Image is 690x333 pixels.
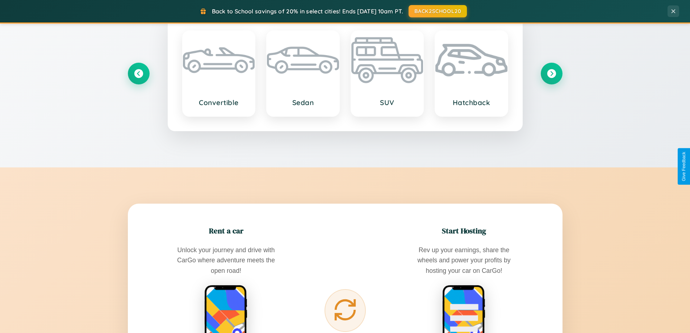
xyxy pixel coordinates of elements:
p: Rev up your earnings, share the wheels and power your profits by hosting your car on CarGo! [410,245,518,275]
div: Give Feedback [681,152,686,181]
h3: Hatchback [443,98,500,107]
button: BACK2SCHOOL20 [409,5,467,17]
p: Unlock your journey and drive with CarGo where adventure meets the open road! [172,245,280,275]
h3: SUV [359,98,416,107]
h2: Rent a car [209,225,243,236]
span: Back to School savings of 20% in select cities! Ends [DATE] 10am PT. [212,8,403,15]
h3: Sedan [274,98,332,107]
h2: Start Hosting [442,225,486,236]
h3: Convertible [190,98,248,107]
